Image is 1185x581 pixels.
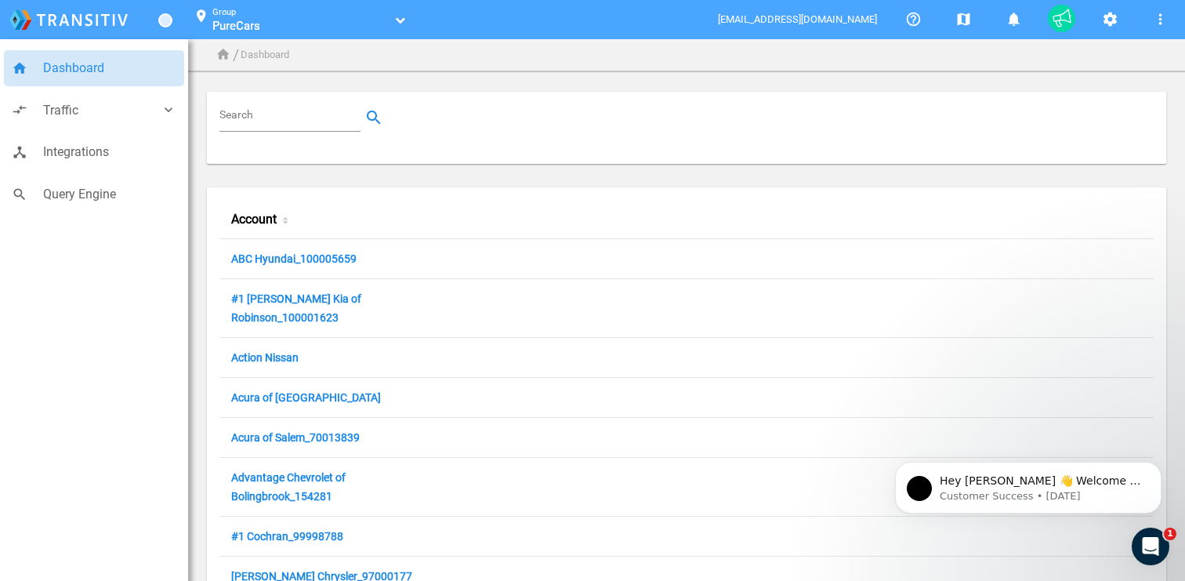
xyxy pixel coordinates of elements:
a: searchQuery Engine [4,176,184,212]
span: PureCars [212,19,260,33]
i: compare_arrows [12,102,27,118]
small: Group [212,7,236,17]
i: home [12,60,27,76]
mat-icon: location_on [192,9,211,27]
mat-icon: notifications [1004,10,1023,29]
a: device_hubIntegrations [4,134,184,170]
a: #1 [PERSON_NAME] Kia of Robinson_100001623 [231,292,361,326]
span: [EMAIL_ADDRESS][DOMAIN_NAME] [718,13,879,25]
span: 1 [1164,528,1176,540]
mat-icon: more_vert [1151,10,1169,29]
li: Dashboard [241,47,289,64]
a: ABC Hyundai_100005659 [231,252,357,267]
a: Toggle Menu [158,13,172,27]
a: homeDashboard [4,50,184,86]
button: More [1144,3,1176,34]
span: Dashboard [43,58,176,78]
iframe: Intercom notifications message [872,429,1185,539]
span: Integrations [43,142,176,162]
li: / [233,42,239,67]
i: search [12,187,27,202]
a: Acura of Salem_70013839 [231,431,360,446]
a: compare_arrowsTraffickeyboard_arrow_down [4,93,184,129]
mat-icon: map [954,10,973,29]
a: #1 Cochran_99998788 [231,530,343,545]
iframe: Intercom live chat [1132,528,1169,565]
a: Advantage Chevrolet of Bolingbrook_154281 [231,471,346,505]
a: Acura of [GEOGRAPHIC_DATA] [231,391,381,406]
a: Action Nissan [231,351,299,366]
i: device_hub [12,144,27,160]
i: home [216,47,231,63]
mat-icon: help_outline [904,10,922,29]
span: Traffic [43,100,161,121]
i: keyboard_arrow_down [161,102,176,118]
mat-icon: settings [1100,10,1119,29]
div: Account [219,200,453,239]
span: Query Engine [43,184,176,205]
img: logo [9,10,128,30]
